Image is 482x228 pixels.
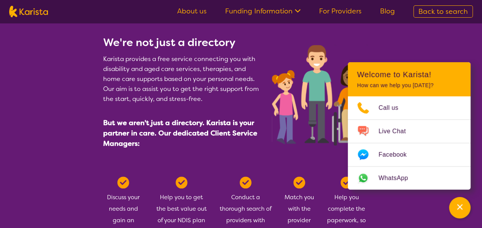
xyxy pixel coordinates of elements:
[348,62,470,190] div: Channel Menu
[117,177,129,188] img: Tick
[418,7,468,16] span: Back to search
[449,197,470,218] button: Channel Menu
[380,7,395,16] a: Blog
[378,102,408,114] span: Call us
[357,70,461,79] h2: Welcome to Karista!
[348,96,470,190] ul: Choose channel
[319,7,362,16] a: For Providers
[348,167,470,190] a: Web link opens in a new tab.
[176,177,188,188] img: Tick
[240,177,252,188] img: Tick
[9,6,48,17] img: Karista logo
[293,177,305,188] img: Tick
[378,172,417,184] span: WhatsApp
[103,118,257,148] span: But we aren't just a directory. Karista is your partner in care. Our dedicated Client Service Man...
[103,54,263,104] p: Karista provides a free service connecting you with disability and aged care services, therapies,...
[378,126,415,137] span: Live Chat
[357,82,461,89] p: How can we help you [DATE]?
[378,149,416,160] span: Facebook
[272,45,370,145] img: Participants
[413,5,473,18] a: Back to search
[225,7,301,16] a: Funding Information
[177,7,207,16] a: About us
[103,36,263,50] h2: We're not just a directory
[341,177,352,188] img: Tick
